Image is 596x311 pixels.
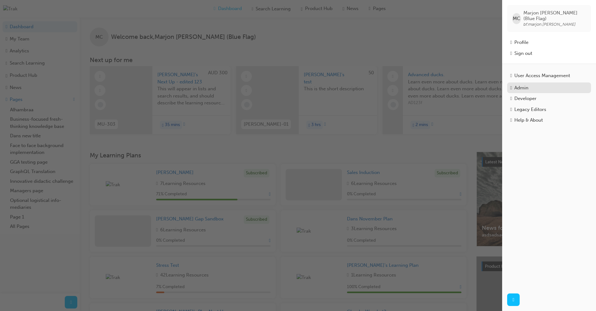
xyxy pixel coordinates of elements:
span: exit-icon [510,50,512,56]
span: man-icon [510,40,512,45]
div: Profile [514,39,528,46]
span: MC [513,15,520,22]
a: Help & About [507,115,591,126]
button: Sign out [507,48,591,59]
span: next-icon [512,296,514,303]
span: info-icon [510,117,512,123]
span: robot-icon [510,96,512,101]
a: Admin [507,82,591,93]
div: User Access Management [514,72,570,79]
div: Sign out [514,50,532,57]
a: User Access Management [507,70,591,81]
a: Legacy Editors [507,104,591,115]
span: Marjon [PERSON_NAME] (Blue Flag) [523,10,586,21]
div: Developer [514,95,537,102]
span: notepad-icon [510,107,512,112]
span: usergroup-icon [510,73,512,78]
div: Help & About [514,117,543,124]
span: keys-icon [510,85,512,91]
a: Profile [507,37,591,48]
a: Developer [507,93,591,104]
div: Admin [514,84,528,92]
div: Legacy Editors [514,106,546,113]
span: bf.marjon.[PERSON_NAME] [523,22,576,27]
